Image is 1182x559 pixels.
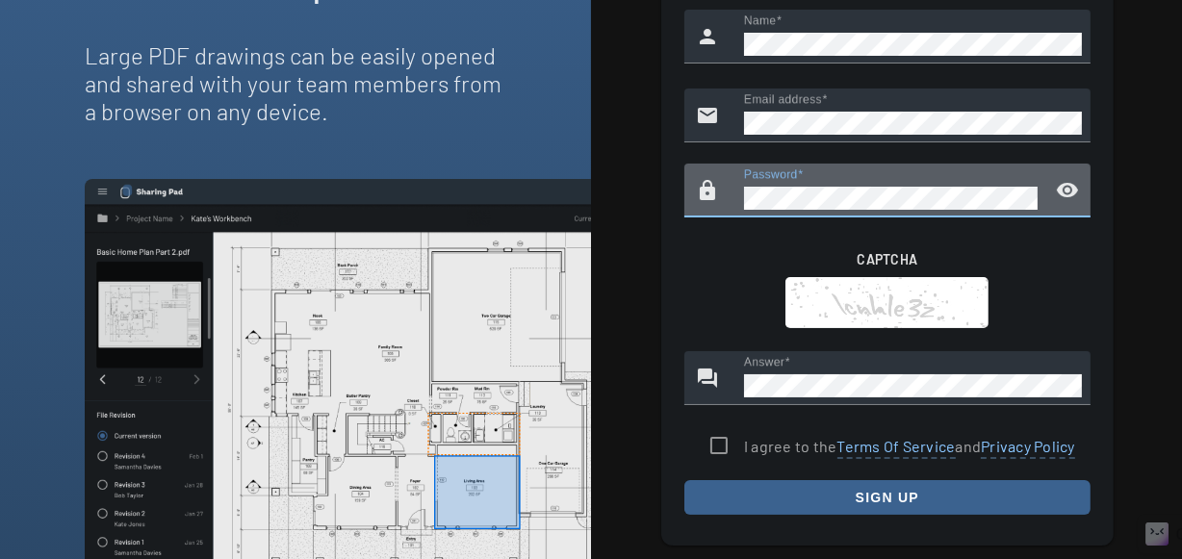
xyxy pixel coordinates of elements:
mat-icon: person [684,13,731,60]
img: CAPTCHA [785,277,989,328]
mat-icon: email [684,92,731,139]
div: Large PDF drawings can be easily opened and shared with your team members from a browser on any d... [85,41,506,125]
a: Privacy Policy [981,428,1075,459]
mat-label: Name [744,14,777,27]
p: CAPTCHA [858,250,918,269]
mat-icon: visibility [1044,167,1091,214]
p: I agree to the and [744,436,1075,459]
mat-label: Password [744,168,798,181]
mat-icon: lock [684,167,731,214]
mat-label: Email address [744,93,822,106]
span: sign up [856,480,919,515]
mat-icon: question_answer [684,355,731,401]
mat-label: Answer [744,356,784,368]
a: Terms Of Service [837,428,956,459]
button: sign up [684,480,1091,515]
